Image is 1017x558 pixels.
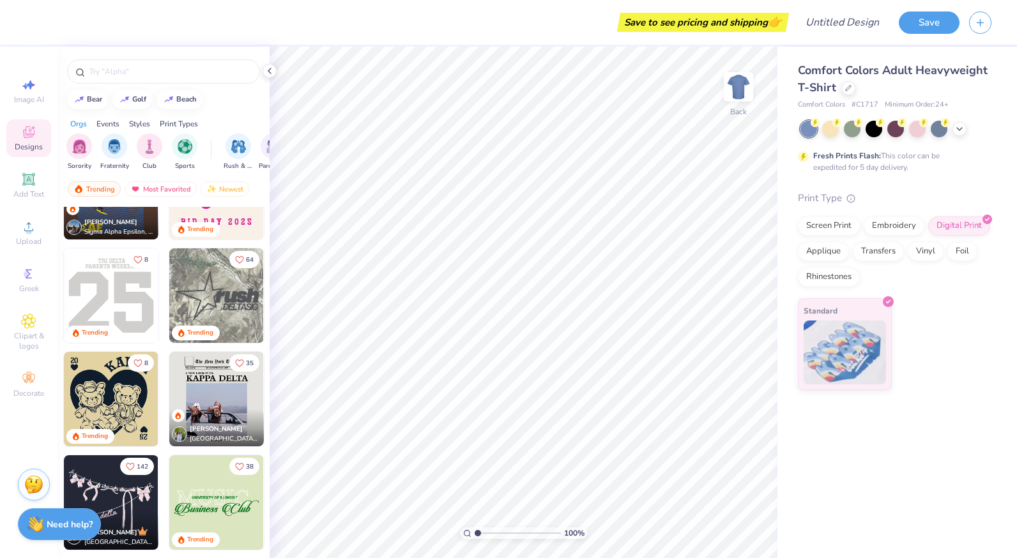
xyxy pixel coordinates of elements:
[14,94,44,105] span: Image AI
[119,96,130,103] img: trend_line.gif
[187,328,213,338] div: Trending
[798,216,860,236] div: Screen Print
[64,352,158,446] img: 3c8f339e-4de6-4693-83ff-659a3f703290
[142,139,157,154] img: Club Image
[169,248,264,343] img: 35fd9e9b-5cbd-4f7d-8cdd-2721239027a0
[813,150,970,173] div: This color can be expedited for 5 day delivery.
[206,185,217,193] img: Newest.gif
[158,352,252,446] img: dd20d4c1-3cd5-4460-b739-72d638d82a13
[798,242,849,261] div: Applique
[64,455,158,550] img: 7d352a2d-4305-4ea0-9b4a-e2f249292673
[100,133,129,171] button: filter button
[125,181,197,197] div: Most Favorited
[229,251,259,268] button: Like
[768,14,782,29] span: 👉
[813,151,881,161] strong: Fresh Prints Flash:
[620,13,786,32] div: Save to see pricing and shipping
[798,100,845,110] span: Comfort Colors
[87,96,102,103] div: bear
[13,189,44,199] span: Add Text
[100,133,129,171] div: filter for Fraternity
[795,10,889,35] input: Untitled Design
[72,139,87,154] img: Sorority Image
[128,251,154,268] button: Like
[13,388,44,398] span: Decorate
[64,248,158,343] img: 46292e0a-03af-49c8-8712-7d296756f3c7
[224,133,253,171] div: filter for Rush & Bid
[176,96,197,103] div: beach
[263,352,358,446] img: 54f4a0fe-9b6d-4cd2-8155-921784fb96a7
[6,331,51,351] span: Clipart & logos
[68,181,121,197] div: Trending
[231,139,246,154] img: Rush & Bid Image
[66,133,92,171] div: filter for Sorority
[112,90,152,109] button: golf
[96,118,119,130] div: Events
[158,455,252,550] img: b027258b-9401-4f33-8c5f-14b13e6016be
[263,455,358,550] img: 8cdf3a84-a802-4e68-aefc-26ef9c2ae3b9
[68,162,91,171] span: Sorority
[201,181,249,197] div: Newest
[224,133,253,171] button: filter button
[70,118,87,130] div: Orgs
[190,425,243,434] span: [PERSON_NAME]
[88,65,252,78] input: Try "Alpha"
[107,139,121,154] img: Fraternity Image
[128,354,154,372] button: Like
[82,328,108,338] div: Trending
[84,227,153,237] span: Sigma Alpha Epsilon, [GEOGRAPHIC_DATA][US_STATE]
[169,352,264,446] img: 14935fd3-4091-43ef-bfed-d4f006f2b956
[84,218,137,227] span: [PERSON_NAME]
[259,133,288,171] button: filter button
[132,96,146,103] div: golf
[229,458,259,475] button: Like
[100,162,129,171] span: Fraternity
[172,133,197,171] button: filter button
[864,216,924,236] div: Embroidery
[190,434,259,444] span: [GEOGRAPHIC_DATA], [GEOGRAPHIC_DATA][US_STATE]
[84,528,137,537] span: [PERSON_NAME]
[130,185,141,193] img: most_fav.gif
[852,100,878,110] span: # C1717
[229,354,259,372] button: Like
[73,185,84,193] img: trending.gif
[259,162,288,171] span: Parent's Weekend
[798,191,991,206] div: Print Type
[178,139,192,154] img: Sports Image
[928,216,990,236] div: Digital Print
[266,139,281,154] img: Parent's Weekend Image
[564,527,585,539] span: 100 %
[798,268,860,287] div: Rhinestones
[120,458,154,475] button: Like
[84,538,153,547] span: [GEOGRAPHIC_DATA], [GEOGRAPHIC_DATA][US_STATE]
[157,90,203,109] button: beach
[908,242,944,261] div: Vinyl
[19,283,39,294] span: Greek
[158,248,252,343] img: 6a01f1d7-26ce-454e-a554-9e4355da43fc
[853,242,904,261] div: Transfers
[47,518,93,531] strong: Need help?
[804,304,837,317] span: Standard
[175,162,195,171] span: Sports
[187,225,213,234] div: Trending
[142,162,157,171] span: Club
[172,426,187,442] img: Avatar
[66,220,82,235] img: Avatar
[144,360,148,366] span: 8
[187,535,213,545] div: Trending
[246,257,254,263] span: 64
[15,142,43,152] span: Designs
[172,133,197,171] div: filter for Sports
[885,100,949,110] span: Minimum Order: 24 +
[224,162,253,171] span: Rush & Bid
[129,118,150,130] div: Styles
[730,106,747,117] div: Back
[169,455,264,550] img: 1da25d63-bf3f-4a3a-a411-2c53482b95d0
[263,248,358,343] img: dcc9d128-beb2-4682-a885-ffffb85b11ad
[947,242,977,261] div: Foil
[137,526,148,536] img: topCreatorCrown.gif
[66,133,92,171] button: filter button
[144,257,148,263] span: 8
[259,133,288,171] div: filter for Parent's Weekend
[726,74,751,100] img: Back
